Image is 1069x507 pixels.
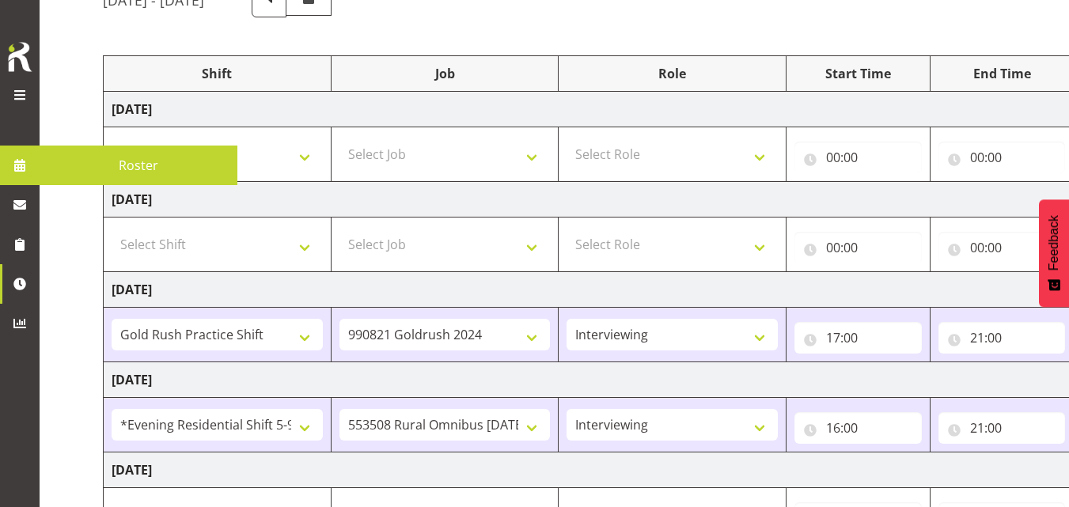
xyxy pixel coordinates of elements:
div: End Time [938,64,1066,83]
span: Roster [47,153,229,177]
button: Feedback - Show survey [1039,199,1069,307]
span: Feedback [1047,215,1061,271]
input: Click to select... [938,412,1066,444]
input: Click to select... [938,232,1066,263]
div: Start Time [794,64,922,83]
div: Job [339,64,551,83]
input: Click to select... [794,322,922,354]
input: Click to select... [794,412,922,444]
input: Click to select... [794,232,922,263]
a: Roster [40,146,237,185]
div: Role [567,64,778,83]
img: Rosterit icon logo [4,40,36,74]
input: Click to select... [938,142,1066,173]
input: Click to select... [938,322,1066,354]
input: Click to select... [794,142,922,173]
div: Shift [112,64,323,83]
